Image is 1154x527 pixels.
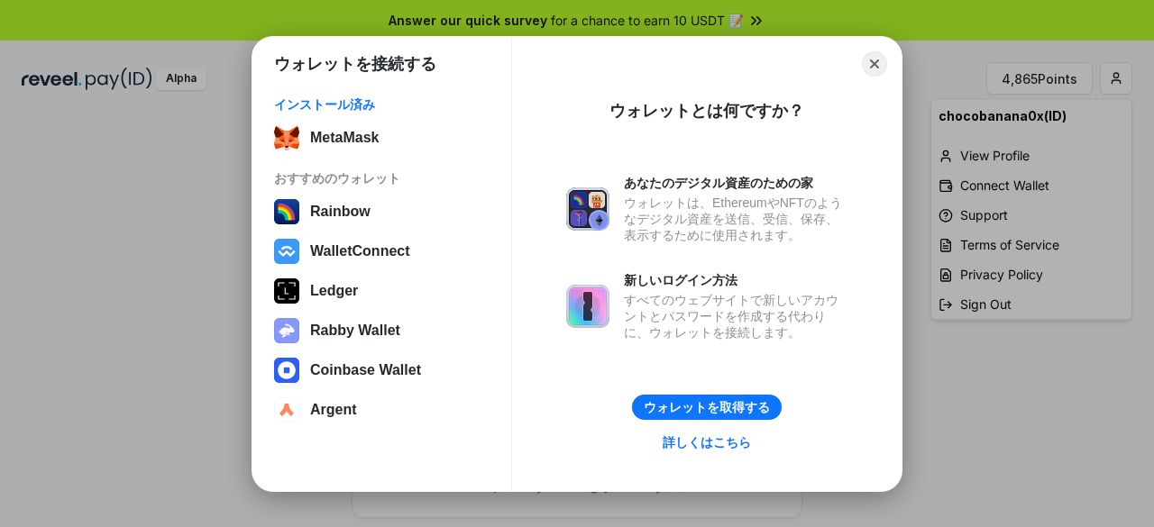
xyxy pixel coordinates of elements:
[274,397,299,423] img: svg+xml,%3Csvg%20width%3D%2228%22%20height%3D%2228%22%20viewBox%3D%220%200%2028%2028%22%20fill%3D...
[310,283,358,299] div: Ledger
[310,362,421,378] div: Coinbase Wallet
[609,100,804,122] div: ウォレットとは何ですか？
[269,313,495,349] button: Rabby Wallet
[632,395,782,420] button: ウォレットを取得する
[310,243,410,259] div: WalletConnect
[269,120,495,156] button: MetaMask
[310,323,400,339] div: Rabby Wallet
[310,130,379,146] div: MetaMask
[269,233,495,269] button: WalletConnect
[310,402,357,418] div: Argent
[269,352,495,388] button: Coinbase Wallet
[274,278,299,304] img: svg+xml,%3Csvg%20xmlns%3D%22http%3A%2F%2Fwww.w3.org%2F2000%2Fsvg%22%20width%3D%2228%22%20height%3...
[624,292,847,341] div: すべてのウェブサイトで新しいアカウントとパスワードを作成する代わりに、ウォレットを接続します。
[274,239,299,264] img: svg+xml,%3Csvg%20width%3D%2228%22%20height%3D%2228%22%20viewBox%3D%220%200%2028%2028%22%20fill%3D...
[624,195,847,243] div: ウォレットは、EthereumやNFTのようなデジタル資産を送信、受信、保存、表示するために使用されます。
[274,358,299,383] img: svg+xml,%3Csvg%20width%3D%2228%22%20height%3D%2228%22%20viewBox%3D%220%200%2028%2028%22%20fill%3D...
[624,175,847,191] div: あなたのデジタル資産のための家
[274,170,490,186] div: おすすめのウォレット
[269,194,495,230] button: Rainbow
[274,53,436,75] h1: ウォレットを接続する
[624,272,847,288] div: 新しいログイン方法
[274,125,299,150] img: svg+xml;base64,PHN2ZyB3aWR0aD0iMzUiIGhlaWdodD0iMzQiIHZpZXdCb3g9IjAgMCAzNSAzNCIgZmlsbD0ibm9uZSIgeG...
[644,399,770,415] div: ウォレットを取得する
[274,318,299,343] img: svg+xml,%3Csvg%20xmlns%3D%22http%3A%2F%2Fwww.w3.org%2F2000%2Fsvg%22%20fill%3D%22none%22%20viewBox...
[310,204,371,220] div: Rainbow
[663,434,751,450] div: 詳しくはこちら
[269,273,495,309] button: Ledger
[274,199,299,224] img: svg+xml,%3Csvg%20width%3D%22120%22%20height%3D%22120%22%20viewBox%3D%220%200%20120%20120%22%20fil...
[269,392,495,428] button: Argent
[652,431,762,454] a: 詳しくはこちら
[566,187,609,231] img: svg+xml,%3Csvg%20xmlns%3D%22http%3A%2F%2Fwww.w3.org%2F2000%2Fsvg%22%20fill%3D%22none%22%20viewBox...
[274,96,490,113] div: インストール済み
[566,285,609,328] img: svg+xml,%3Csvg%20xmlns%3D%22http%3A%2F%2Fwww.w3.org%2F2000%2Fsvg%22%20fill%3D%22none%22%20viewBox...
[862,51,887,77] button: Close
